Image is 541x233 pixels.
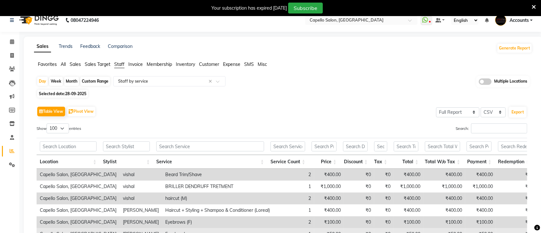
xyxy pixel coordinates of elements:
[162,193,273,204] td: haircut (M)
[40,141,97,151] input: Search Location
[314,216,344,228] td: ₹100.00
[37,204,120,216] td: Capello Salon, [GEOGRAPHIC_DATA]
[273,181,314,193] td: 1
[394,169,424,181] td: ₹400.00
[374,181,394,193] td: ₹0
[344,193,374,204] td: ₹0
[209,78,214,85] span: Clear all
[456,123,527,133] label: Search:
[64,77,79,86] div: Month
[80,77,110,86] div: Custom Range
[497,44,532,53] button: Generate Report
[103,141,150,151] input: Search Stylist
[465,204,496,216] td: ₹400.00
[312,141,336,151] input: Search Price
[258,61,267,67] span: Misc
[424,169,465,181] td: ₹400.00
[314,181,344,193] td: ₹1,000.00
[344,169,374,181] td: ₹0
[424,216,465,228] td: ₹100.00
[374,141,387,151] input: Search Tax
[67,107,95,116] button: Pivot View
[273,204,314,216] td: 1
[223,61,240,67] span: Expense
[69,109,73,114] img: pivot.png
[211,5,287,12] div: Your subscription has expired [DATE]
[162,204,273,216] td: Haircut + Styling + Shampoo & Conditioner (Loreal)
[496,169,534,181] td: ₹0
[308,155,339,169] th: Price: activate to sort column ascending
[199,61,219,67] span: Customer
[153,155,267,169] th: Service: activate to sort column ascending
[147,61,172,67] span: Membership
[374,193,394,204] td: ₹0
[465,181,496,193] td: ₹1,000.00
[394,216,424,228] td: ₹100.00
[465,169,496,181] td: ₹400.00
[510,17,529,24] span: Accounts
[391,155,422,169] th: Total: activate to sort column ascending
[37,181,120,193] td: Capello Salon, [GEOGRAPHIC_DATA]
[422,155,463,169] th: Total W/o Tax: activate to sort column ascending
[120,181,162,193] td: vishal
[498,141,529,151] input: Search Redemption
[343,141,368,151] input: Search Discount
[37,169,120,181] td: Capello Salon, [GEOGRAPHIC_DATA]
[38,61,57,67] span: Favorites
[273,169,314,181] td: 2
[496,204,534,216] td: ₹0
[37,107,65,116] button: Table View
[344,204,374,216] td: ₹0
[37,193,120,204] td: Capello Salon, [GEOGRAPHIC_DATA]
[156,141,264,151] input: Search Service
[394,193,424,204] td: ₹400.00
[467,141,491,151] input: Search Payment
[80,43,100,49] a: Feedback
[270,141,305,151] input: Search Service Count
[37,123,81,133] label: Show entries
[288,3,323,13] button: Subscribe
[394,141,418,151] input: Search Total
[273,193,314,204] td: 2
[176,61,195,67] span: Inventory
[494,78,527,85] span: Multiple Locations
[59,43,73,49] a: Trends
[374,169,394,181] td: ₹0
[47,123,69,133] select: Showentries
[71,11,99,29] b: 08047224946
[496,193,534,204] td: ₹0
[120,193,162,204] td: vishal
[267,155,309,169] th: Service Count: activate to sort column ascending
[162,169,273,181] td: Beard Trim/Shave
[37,216,120,228] td: Capello Salon, [GEOGRAPHIC_DATA]
[120,216,162,228] td: [PERSON_NAME]
[162,216,273,228] td: Eyebrows (F)
[120,169,162,181] td: vishal
[465,193,496,204] td: ₹400.00
[37,155,100,169] th: Location: activate to sort column ascending
[496,216,534,228] td: ₹0
[273,216,314,228] td: 2
[16,11,60,29] img: logo
[100,155,153,169] th: Stylist: activate to sort column ascending
[244,61,254,67] span: SMS
[495,14,506,26] img: Accounts
[344,181,374,193] td: ₹0
[495,155,533,169] th: Redemption: activate to sort column ascending
[314,193,344,204] td: ₹400.00
[85,61,110,67] span: Sales Target
[314,204,344,216] td: ₹400.00
[37,77,48,86] div: Day
[463,155,494,169] th: Payment: activate to sort column ascending
[65,91,86,96] span: 28-09-2025
[37,90,88,98] span: Selected date:
[496,181,534,193] td: ₹0
[344,216,374,228] td: ₹0
[162,181,273,193] td: BRILLER DENDRUFF TRETMENT
[70,61,81,67] span: Sales
[128,61,143,67] span: Invoice
[34,41,51,52] a: Sales
[49,77,63,86] div: Week
[61,61,66,67] span: All
[374,204,394,216] td: ₹0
